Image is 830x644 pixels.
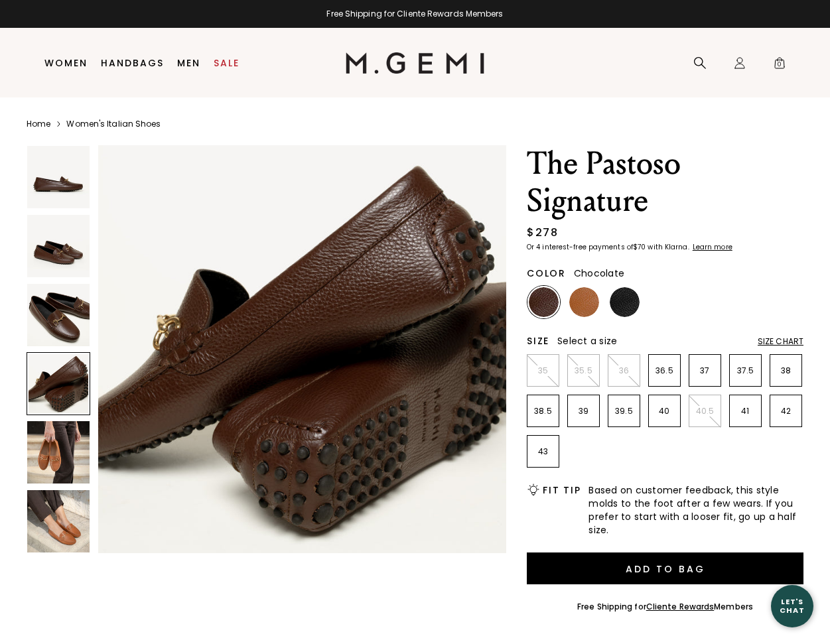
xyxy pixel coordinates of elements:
[101,58,164,68] a: Handbags
[557,334,617,348] span: Select a size
[770,365,801,376] p: 38
[527,336,549,346] h2: Size
[649,406,680,417] p: 40
[689,406,721,417] p: 40.5
[633,242,646,252] klarna-placement-style-amount: $70
[608,365,640,376] p: 36
[608,406,640,417] p: 39.5
[689,365,721,376] p: 37
[527,365,559,376] p: 35
[527,406,559,417] p: 38.5
[569,287,599,317] img: Tan
[568,406,599,417] p: 39
[27,215,90,277] img: The Pastoso Signature
[770,406,801,417] p: 42
[730,365,761,376] p: 37.5
[574,267,624,280] span: Chocolate
[691,243,732,251] a: Learn more
[27,284,90,346] img: The Pastoso Signature
[529,287,559,317] img: Chocolate
[527,145,803,220] h1: The Pastoso Signature
[543,485,581,495] h2: Fit Tip
[577,602,753,612] div: Free Shipping for Members
[646,601,715,612] a: Cliente Rewards
[758,336,803,347] div: Size Chart
[527,225,558,241] div: $278
[27,146,90,208] img: The Pastoso Signature
[648,242,691,252] klarna-placement-style-body: with Klarna
[610,287,640,317] img: Black
[568,365,599,376] p: 35.5
[214,58,240,68] a: Sale
[44,58,88,68] a: Women
[771,598,813,614] div: Let's Chat
[27,119,50,129] a: Home
[177,58,200,68] a: Men
[693,242,732,252] klarna-placement-style-cta: Learn more
[649,365,680,376] p: 36.5
[98,145,506,553] img: The Pastoso Signature
[773,59,786,72] span: 0
[27,490,90,552] img: The Pastoso Signature
[527,552,803,584] button: Add to Bag
[346,52,484,74] img: M.Gemi
[588,483,803,537] span: Based on customer feedback, this style molds to the foot after a few wears. If you prefer to star...
[527,268,566,279] h2: Color
[66,119,161,129] a: Women's Italian Shoes
[27,421,90,483] img: The Pastoso Signature
[730,406,761,417] p: 41
[527,242,633,252] klarna-placement-style-body: Or 4 interest-free payments of
[527,446,559,457] p: 43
